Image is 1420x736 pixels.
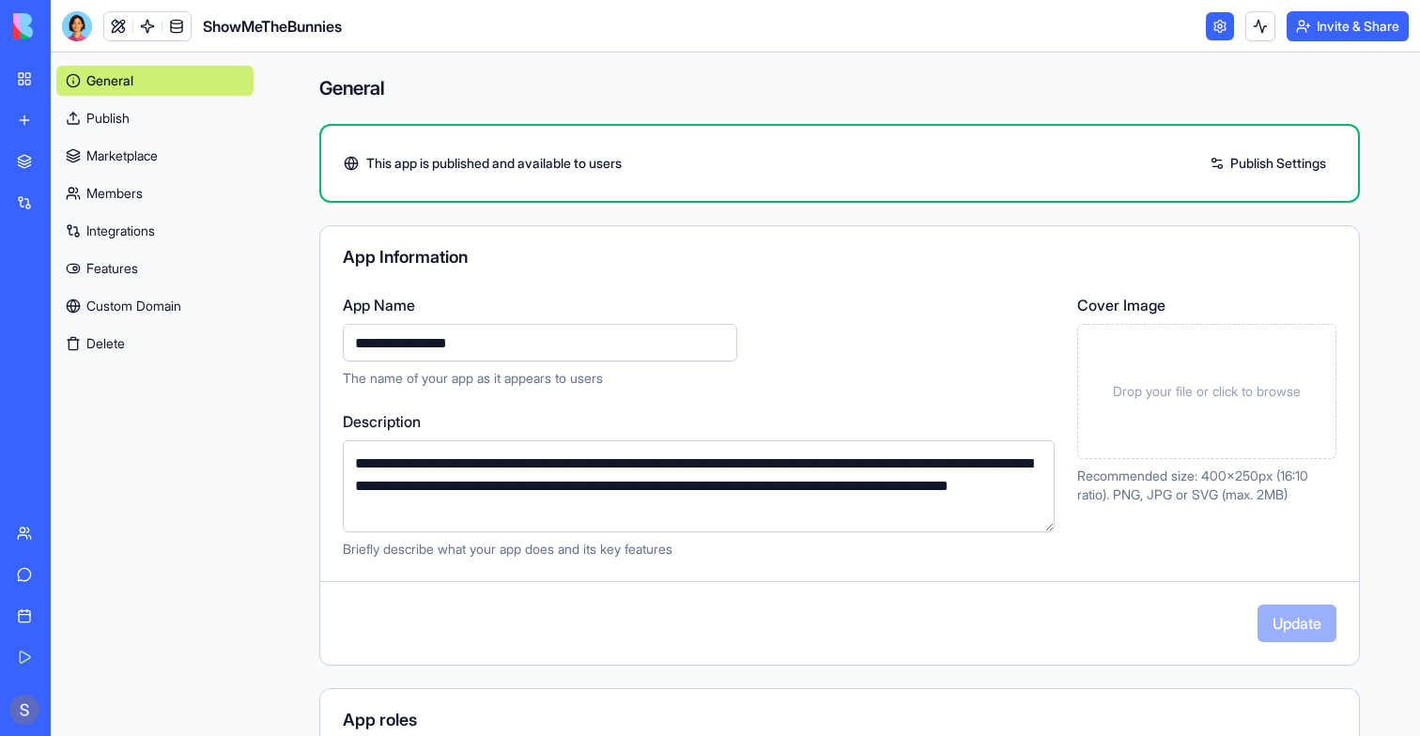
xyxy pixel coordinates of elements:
[56,66,254,96] a: General
[56,291,254,321] a: Custom Domain
[56,329,254,359] button: Delete
[319,75,1360,101] h4: General
[56,141,254,171] a: Marketplace
[343,410,1055,433] label: Description
[1077,324,1336,459] div: Drop your file or click to browse
[1077,294,1336,316] label: Cover Image
[1200,148,1335,178] a: Publish Settings
[9,695,39,725] img: ACg8ocJg4p_dPqjhSL03u1SIVTGQdpy5AIiJU7nt3TQW-L-gyDNKzg=s96-c
[56,103,254,133] a: Publish
[13,13,130,39] img: logo
[56,253,254,284] a: Features
[343,294,1055,316] label: App Name
[1113,382,1301,401] span: Drop your file or click to browse
[343,249,1336,266] div: App Information
[203,15,342,38] span: ShowMeTheBunnies
[1077,467,1336,504] p: Recommended size: 400x250px (16:10 ratio). PNG, JPG or SVG (max. 2MB)
[1287,11,1409,41] button: Invite & Share
[56,216,254,246] a: Integrations
[366,154,622,173] span: This app is published and available to users
[343,712,1336,728] div: App roles
[56,178,254,208] a: Members
[343,540,1055,559] p: Briefly describe what your app does and its key features
[343,369,1055,388] p: The name of your app as it appears to users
